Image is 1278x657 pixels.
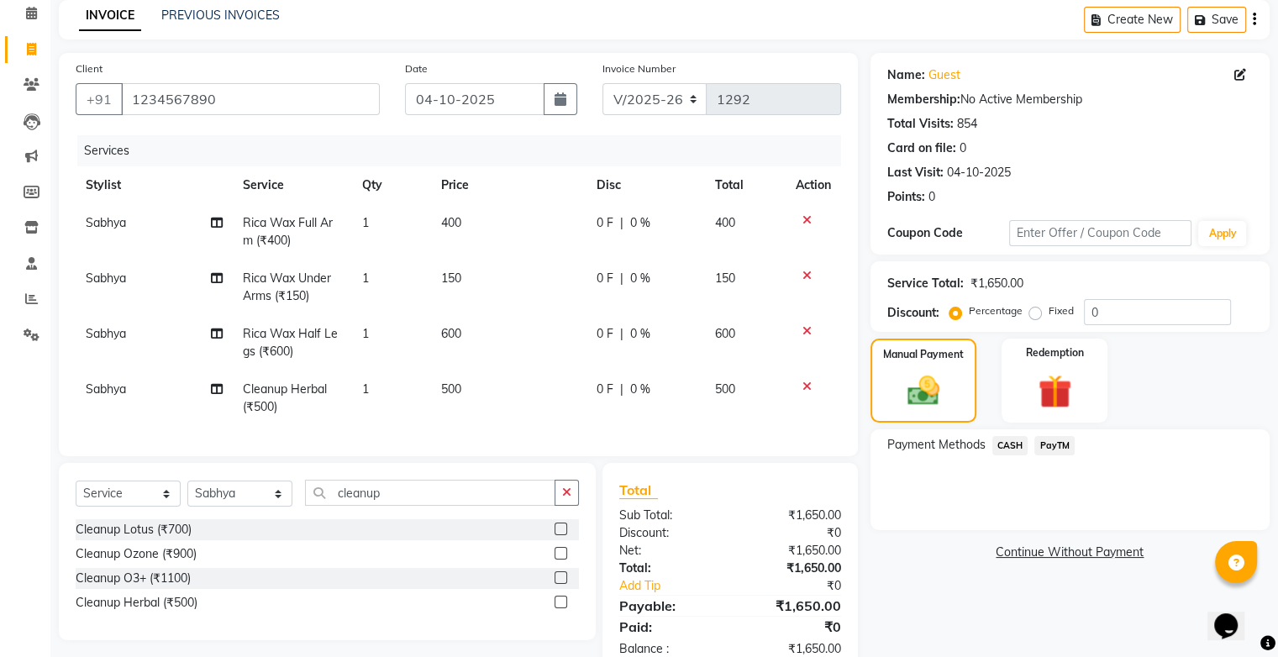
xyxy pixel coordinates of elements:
[887,115,954,133] div: Total Visits:
[243,326,338,359] span: Rica Wax Half Legs (₹600)
[586,166,705,204] th: Disc
[1187,7,1246,33] button: Save
[928,66,960,84] a: Guest
[243,215,333,248] span: Rica Wax Full Arm (₹400)
[705,166,786,204] th: Total
[887,139,956,157] div: Card on file:
[161,8,280,23] a: PREVIOUS INVOICES
[76,521,192,539] div: Cleanup Lotus (₹700)
[1026,345,1084,360] label: Redemption
[887,275,964,292] div: Service Total:
[362,381,369,397] span: 1
[1028,371,1082,413] img: _gift.svg
[715,326,735,341] span: 600
[887,91,960,108] div: Membership:
[883,347,964,362] label: Manual Payment
[887,164,944,181] div: Last Visit:
[441,326,461,341] span: 600
[887,91,1253,108] div: No Active Membership
[887,188,925,206] div: Points:
[76,83,123,115] button: +91
[730,507,854,524] div: ₹1,650.00
[786,166,841,204] th: Action
[630,381,650,398] span: 0 %
[233,166,352,204] th: Service
[352,166,432,204] th: Qty
[1207,590,1261,640] iframe: chat widget
[874,544,1266,561] a: Continue Without Payment
[887,436,986,454] span: Payment Methods
[405,61,428,76] label: Date
[76,166,233,204] th: Stylist
[620,381,623,398] span: |
[86,381,126,397] span: Sabhya
[730,617,854,637] div: ₹0
[887,66,925,84] div: Name:
[431,166,586,204] th: Price
[86,271,126,286] span: Sabhya
[897,372,949,409] img: _cash.svg
[76,545,197,563] div: Cleanup Ozone (₹900)
[607,577,750,595] a: Add Tip
[1034,436,1075,455] span: PayTM
[441,215,461,230] span: 400
[957,115,977,133] div: 854
[607,507,730,524] div: Sub Total:
[597,381,613,398] span: 0 F
[1198,221,1246,246] button: Apply
[243,271,331,303] span: Rica Wax Under Arms (₹150)
[362,215,369,230] span: 1
[730,560,854,577] div: ₹1,650.00
[947,164,1011,181] div: 04-10-2025
[960,139,966,157] div: 0
[620,214,623,232] span: |
[607,560,730,577] div: Total:
[620,325,623,343] span: |
[305,480,555,506] input: Search or Scan
[715,215,735,230] span: 400
[441,271,461,286] span: 150
[969,303,1023,318] label: Percentage
[1049,303,1074,318] label: Fixed
[597,270,613,287] span: 0 F
[992,436,1028,455] span: CASH
[730,542,854,560] div: ₹1,650.00
[887,304,939,322] div: Discount:
[630,214,650,232] span: 0 %
[597,325,613,343] span: 0 F
[750,577,853,595] div: ₹0
[630,325,650,343] span: 0 %
[77,135,854,166] div: Services
[362,326,369,341] span: 1
[607,542,730,560] div: Net:
[76,570,191,587] div: Cleanup O3+ (₹1100)
[607,524,730,542] div: Discount:
[715,381,735,397] span: 500
[887,224,1009,242] div: Coupon Code
[362,271,369,286] span: 1
[1084,7,1181,33] button: Create New
[243,381,327,414] span: Cleanup Herbal (₹500)
[602,61,676,76] label: Invoice Number
[619,481,658,499] span: Total
[597,214,613,232] span: 0 F
[630,270,650,287] span: 0 %
[607,596,730,616] div: Payable:
[607,617,730,637] div: Paid:
[86,326,126,341] span: Sabhya
[620,270,623,287] span: |
[730,524,854,542] div: ₹0
[970,275,1023,292] div: ₹1,650.00
[441,381,461,397] span: 500
[79,1,141,31] a: INVOICE
[76,594,197,612] div: Cleanup Herbal (₹500)
[928,188,935,206] div: 0
[76,61,103,76] label: Client
[730,596,854,616] div: ₹1,650.00
[86,215,126,230] span: Sabhya
[715,271,735,286] span: 150
[121,83,380,115] input: Search by Name/Mobile/Email/Code
[1009,220,1192,246] input: Enter Offer / Coupon Code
